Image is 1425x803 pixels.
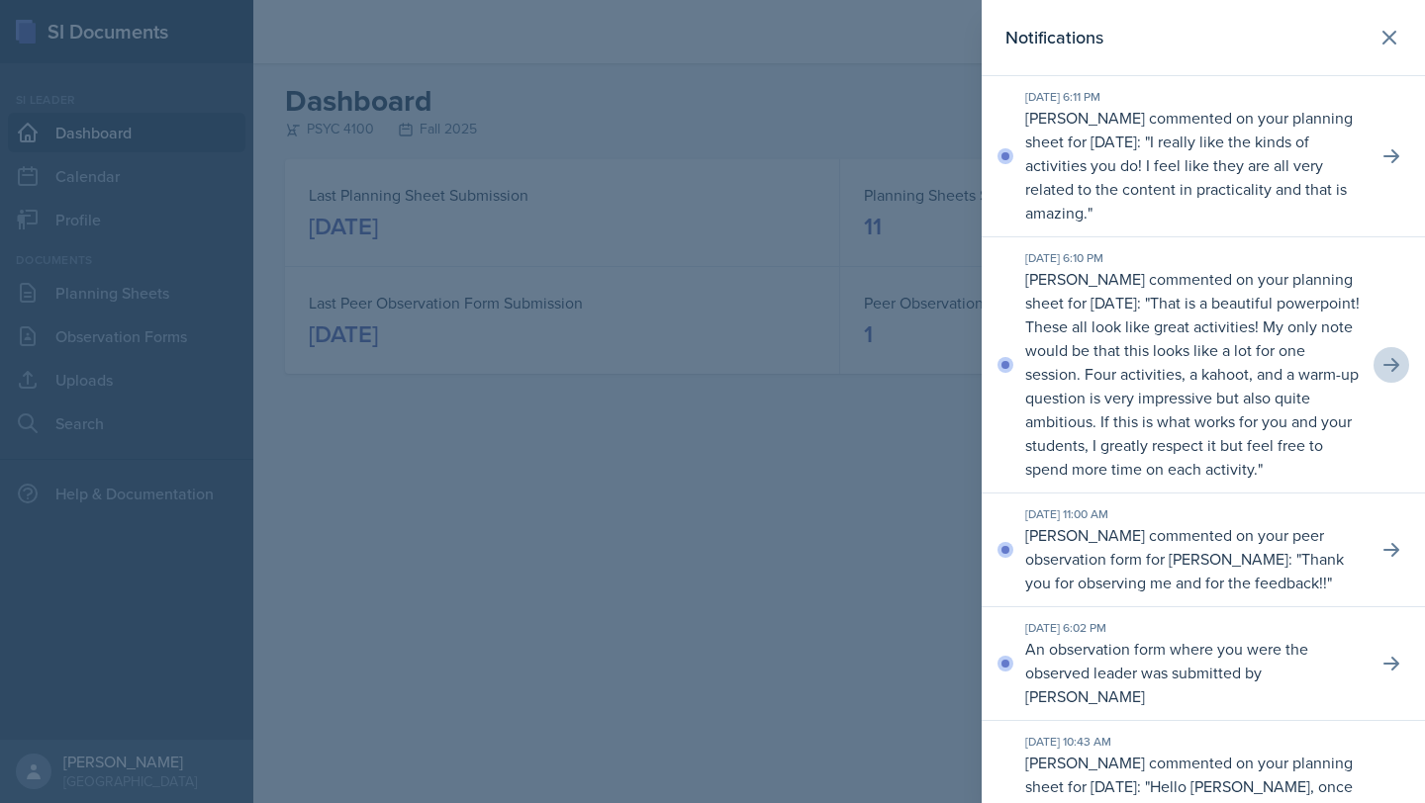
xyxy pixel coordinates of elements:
p: [PERSON_NAME] commented on your peer observation form for [PERSON_NAME]: " " [1025,523,1362,594]
div: [DATE] 6:11 PM [1025,88,1362,106]
p: [PERSON_NAME] commented on your planning sheet for [DATE]: " " [1025,267,1362,481]
div: [DATE] 10:43 AM [1025,733,1362,751]
div: [DATE] 6:02 PM [1025,619,1362,637]
p: I really like the kinds of activities you do! I feel like they are all very related to the conten... [1025,131,1347,223]
p: An observation form where you were the observed leader was submitted by [PERSON_NAME] [1025,637,1362,708]
p: That is a beautiful powerpoint! These all look like great activities! My only note would be that ... [1025,292,1360,480]
div: [DATE] 11:00 AM [1025,505,1362,523]
p: [PERSON_NAME] commented on your planning sheet for [DATE]: " " [1025,106,1362,224]
h2: Notifications [1005,24,1103,51]
div: [DATE] 6:10 PM [1025,249,1362,267]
